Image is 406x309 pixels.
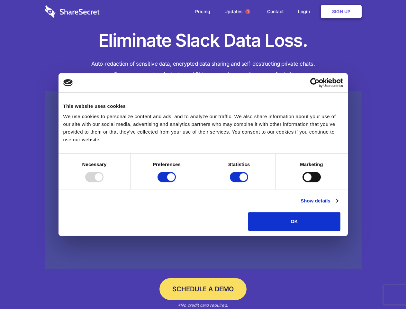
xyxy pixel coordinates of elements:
h1: Eliminate Slack Data Loss. [45,29,362,52]
div: This website uses cookies [63,102,343,110]
img: logo-wordmark-white-trans-d4663122ce5f474addd5e946df7df03e33cb6a1c49d2221995e7729f52c070b2.svg [45,5,100,18]
strong: Statistics [228,162,250,167]
strong: Preferences [153,162,181,167]
a: Pricing [189,2,217,22]
a: Wistia video thumbnail [45,91,362,269]
button: OK [248,212,340,231]
div: We use cookies to personalize content and ads, and to analyze our traffic. We also share informat... [63,113,343,144]
span: 1 [245,9,250,14]
a: Usercentrics Cookiebot - opens in a new window [287,78,343,88]
a: Contact [261,2,290,22]
h4: Auto-redaction of sensitive data, encrypted data sharing and self-destructing private chats. Shar... [45,59,362,80]
strong: Marketing [300,162,323,167]
strong: Necessary [82,162,107,167]
img: logo [63,79,73,86]
a: Show details [301,197,338,205]
em: *No credit card required. [178,303,228,308]
a: Schedule a Demo [159,278,247,300]
a: Sign Up [321,5,362,18]
a: Login [292,2,320,22]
